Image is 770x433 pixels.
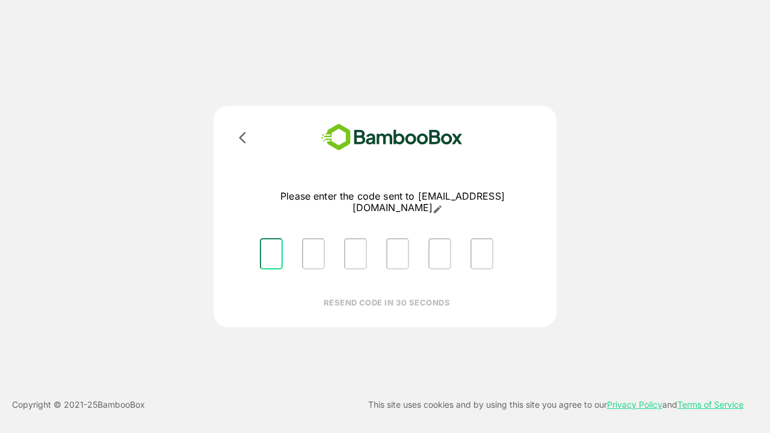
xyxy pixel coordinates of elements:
p: Copyright © 2021- 25 BambooBox [12,398,145,412]
input: Please enter OTP character 6 [470,238,493,269]
input: Please enter OTP character 1 [260,238,283,269]
input: Please enter OTP character 3 [344,238,367,269]
a: Terms of Service [677,399,744,410]
input: Please enter OTP character 4 [386,238,409,269]
input: Please enter OTP character 2 [302,238,325,269]
img: bamboobox [304,120,480,155]
input: Please enter OTP character 5 [428,238,451,269]
p: Please enter the code sent to [EMAIL_ADDRESS][DOMAIN_NAME] [250,191,535,214]
a: Privacy Policy [607,399,662,410]
p: This site uses cookies and by using this site you agree to our and [368,398,744,412]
